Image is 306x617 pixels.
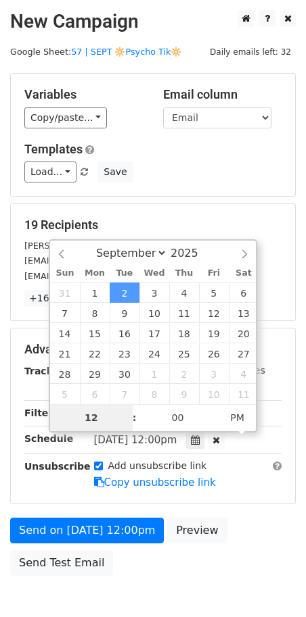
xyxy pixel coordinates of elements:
[199,303,229,323] span: September 12, 2025
[169,343,199,364] span: September 25, 2025
[10,47,181,57] small: Google Sheet:
[94,434,177,446] span: [DATE] 12:00pm
[110,323,139,343] span: September 16, 2025
[199,269,229,278] span: Fri
[199,364,229,384] span: October 3, 2025
[10,550,113,576] a: Send Test Email
[80,323,110,343] span: September 15, 2025
[199,343,229,364] span: September 26, 2025
[110,269,139,278] span: Tue
[24,218,282,232] h5: 19 Recipients
[24,433,73,444] strong: Schedule
[169,269,199,278] span: Thu
[137,404,219,431] input: Minute
[199,384,229,404] span: October 10, 2025
[133,404,137,431] span: :
[163,87,282,102] h5: Email column
[50,384,80,404] span: October 5, 2025
[24,142,83,156] a: Templates
[50,404,133,431] input: Hour
[169,384,199,404] span: October 9, 2025
[80,282,110,303] span: September 1, 2025
[139,282,169,303] span: September 3, 2025
[199,323,229,343] span: September 19, 2025
[24,461,91,472] strong: Unsubscribe
[80,303,110,323] span: September 8, 2025
[229,303,259,323] span: September 13, 2025
[80,384,110,404] span: October 6, 2025
[229,282,259,303] span: September 6, 2025
[10,518,164,543] a: Send on [DATE] 12:00pm
[169,282,199,303] span: September 4, 2025
[97,162,133,182] button: Save
[205,47,296,57] a: Daily emails left: 32
[80,364,110,384] span: September 29, 2025
[238,552,306,617] iframe: Chat Widget
[10,10,296,33] h2: New Campaign
[24,87,143,102] h5: Variables
[169,303,199,323] span: September 11, 2025
[110,343,139,364] span: September 23, 2025
[24,290,81,307] a: +16 more
[139,364,169,384] span: October 1, 2025
[71,47,181,57] a: 57 | SEPT 🔆Psycho Tik🔆
[167,518,227,543] a: Preview
[219,404,256,431] span: Click to toggle
[110,384,139,404] span: October 7, 2025
[229,269,259,278] span: Sat
[229,384,259,404] span: October 11, 2025
[24,162,76,182] a: Load...
[50,343,80,364] span: September 21, 2025
[169,364,199,384] span: October 2, 2025
[139,269,169,278] span: Wed
[50,282,80,303] span: August 31, 2025
[139,323,169,343] span: September 17, 2025
[110,303,139,323] span: September 9, 2025
[212,364,265,378] label: UTM Codes
[167,247,216,260] input: Year
[229,323,259,343] span: September 20, 2025
[110,282,139,303] span: September 2, 2025
[24,241,247,251] small: [PERSON_NAME][EMAIL_ADDRESS][DOMAIN_NAME]
[110,364,139,384] span: September 30, 2025
[50,269,80,278] span: Sun
[199,282,229,303] span: September 5, 2025
[24,107,107,128] a: Copy/paste...
[24,408,59,418] strong: Filters
[139,343,169,364] span: September 24, 2025
[50,323,80,343] span: September 14, 2025
[205,45,296,59] span: Daily emails left: 32
[108,459,207,473] label: Add unsubscribe link
[80,269,110,278] span: Mon
[94,476,216,489] a: Copy unsubscribe link
[139,384,169,404] span: October 8, 2025
[24,342,282,357] h5: Advanced
[50,303,80,323] span: September 7, 2025
[80,343,110,364] span: September 22, 2025
[139,303,169,323] span: September 10, 2025
[229,343,259,364] span: September 27, 2025
[24,366,70,376] strong: Tracking
[169,323,199,343] span: September 18, 2025
[229,364,259,384] span: October 4, 2025
[24,255,175,266] small: [EMAIL_ADDRESS][DOMAIN_NAME]
[24,271,175,281] small: [EMAIL_ADDRESS][DOMAIN_NAME]
[50,364,80,384] span: September 28, 2025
